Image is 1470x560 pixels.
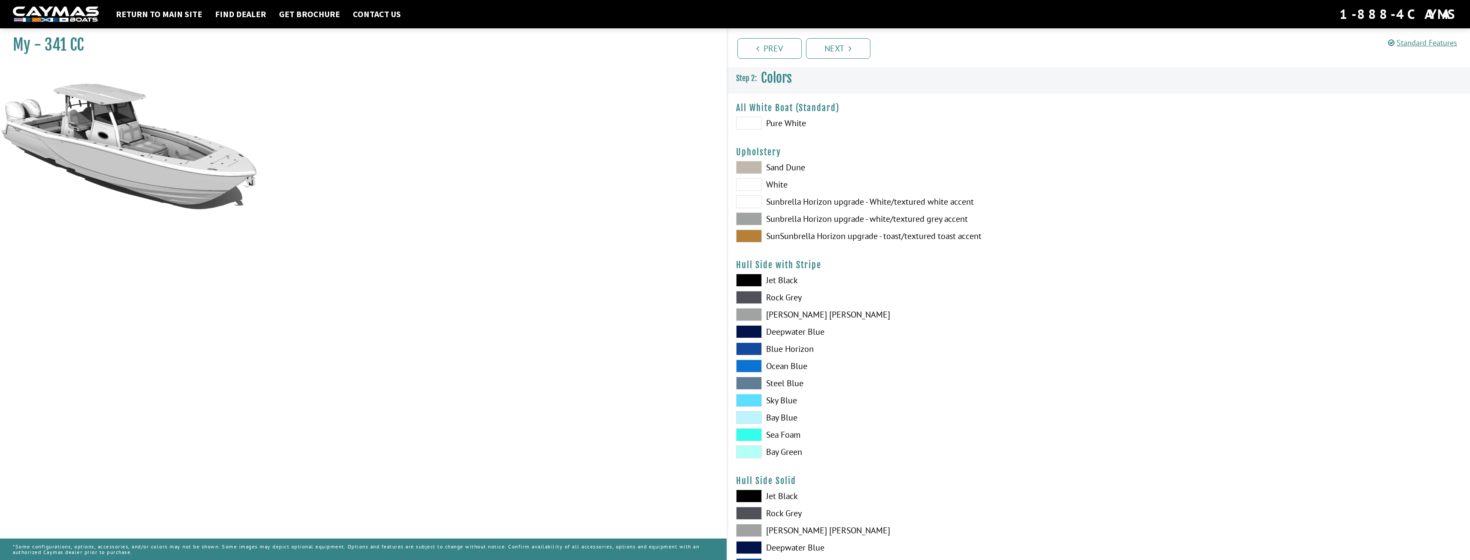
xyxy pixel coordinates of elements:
[736,490,1090,502] label: Jet Black
[736,428,1090,441] label: Sea Foam
[275,9,344,20] a: Get Brochure
[736,394,1090,407] label: Sky Blue
[736,507,1090,520] label: Rock Grey
[736,195,1090,208] label: Sunbrella Horizon upgrade - White/textured white accent
[736,308,1090,321] label: [PERSON_NAME] [PERSON_NAME]
[737,38,802,59] a: Prev
[13,539,714,559] p: *Some configurations, options, accessories, and/or colors may not be shown. Some images may depic...
[349,9,405,20] a: Contact Us
[736,161,1090,174] label: Sand Dune
[736,445,1090,458] label: Bay Green
[736,274,1090,287] label: Jet Black
[736,212,1090,225] label: Sunbrella Horizon upgrade - white/textured grey accent
[13,6,99,22] img: white-logo-c9c8dbefe5ff5ceceb0f0178aa75bf4bb51f6bca0971e226c86eb53dfe498488.png
[1388,38,1457,48] a: Standard Features
[736,291,1090,304] label: Rock Grey
[736,524,1090,537] label: [PERSON_NAME] [PERSON_NAME]
[736,260,1462,270] h4: Hull Side with Stripe
[736,342,1090,355] label: Blue Horizon
[736,325,1090,338] label: Deepwater Blue
[211,9,270,20] a: Find Dealer
[736,377,1090,390] label: Steel Blue
[736,147,1462,157] h4: Upholstery
[736,178,1090,191] label: White
[112,9,206,20] a: Return to main site
[1340,5,1457,24] div: 1-888-4CAYMAS
[736,117,1090,130] label: Pure White
[806,38,870,59] a: Next
[13,35,705,54] h1: My - 341 CC
[736,103,1462,113] h4: All White Boat (Standard)
[736,230,1090,242] label: SunSunbrella Horizon upgrade - toast/textured toast accent
[736,360,1090,372] label: Ocean Blue
[736,475,1462,486] h4: Hull Side Solid
[736,411,1090,424] label: Bay Blue
[736,541,1090,554] label: Deepwater Blue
